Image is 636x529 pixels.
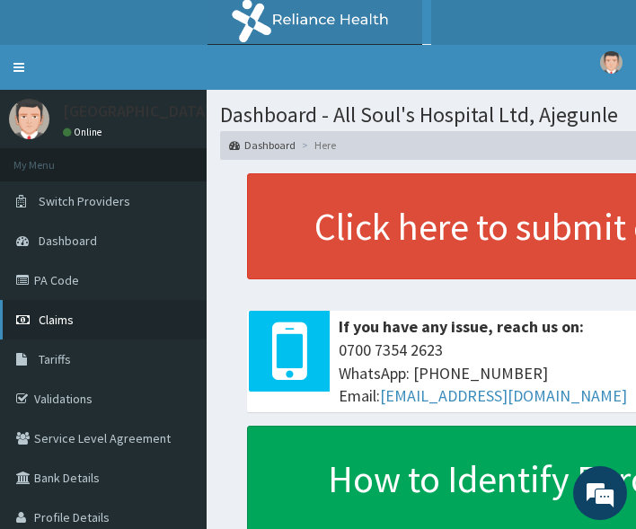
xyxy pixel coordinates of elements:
[39,193,130,209] span: Switch Providers
[39,312,74,328] span: Claims
[63,103,211,119] p: [GEOGRAPHIC_DATA]
[39,351,71,367] span: Tariffs
[39,233,97,249] span: Dashboard
[600,51,623,74] img: User Image
[63,126,106,138] a: Online
[9,99,49,139] img: User Image
[339,316,584,337] b: If you have any issue, reach us on:
[229,137,296,153] a: Dashboard
[380,385,627,406] a: [EMAIL_ADDRESS][DOMAIN_NAME]
[297,137,336,153] li: Here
